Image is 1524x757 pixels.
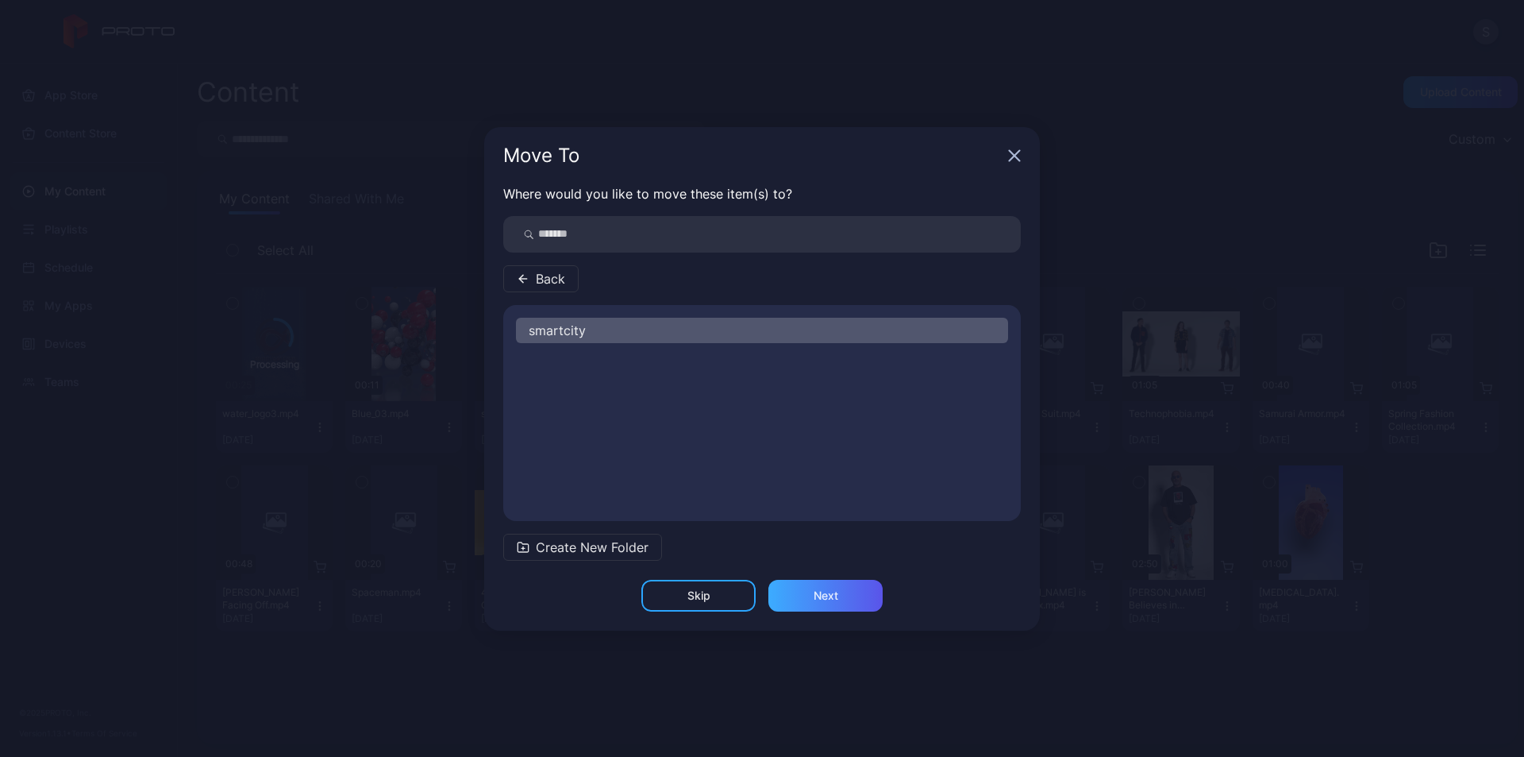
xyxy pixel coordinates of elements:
button: Next [768,580,883,612]
button: Skip [641,580,756,612]
span: Create New Folder [536,538,648,557]
button: Create New Folder [503,534,662,561]
div: Skip [687,589,710,602]
p: Where would you like to move these item(s) to? [503,184,1021,203]
span: smartcity [529,321,586,340]
button: Back [503,265,579,292]
span: Back [536,269,565,288]
div: Next [814,589,838,602]
div: Move To [503,146,1002,165]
